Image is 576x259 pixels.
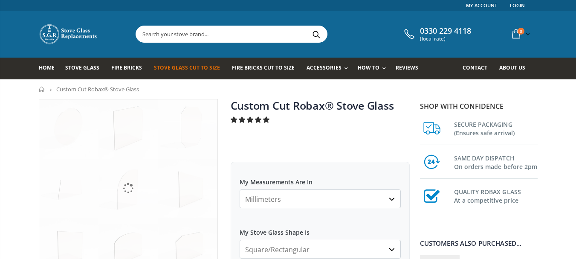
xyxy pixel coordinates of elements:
[420,26,471,36] span: 0330 229 4118
[420,101,538,111] p: Shop with confidence
[111,58,148,79] a: Fire Bricks
[39,87,45,92] a: Home
[56,85,139,93] span: Custom Cut Robax® Stove Glass
[39,64,55,71] span: Home
[463,58,494,79] a: Contact
[454,186,538,205] h3: QUALITY ROBAX GLASS At a competitive price
[307,64,341,71] span: Accessories
[307,58,352,79] a: Accessories
[509,26,532,42] a: 0
[454,152,538,171] h3: SAME DAY DISPATCH On orders made before 2pm
[39,58,61,79] a: Home
[240,171,401,186] label: My Measurements Are In
[154,58,226,79] a: Stove Glass Cut To Size
[154,64,220,71] span: Stove Glass Cut To Size
[402,26,471,42] a: 0330 229 4118 (local rate)
[39,23,98,45] img: Stove Glass Replacement
[136,26,423,42] input: Search your stove brand...
[232,58,301,79] a: Fire Bricks Cut To Size
[454,119,538,137] h3: SECURE PACKAGING (Ensures safe arrival)
[396,64,418,71] span: Reviews
[232,64,295,71] span: Fire Bricks Cut To Size
[65,64,99,71] span: Stove Glass
[231,115,271,124] span: 4.94 stars
[420,36,471,42] span: (local rate)
[65,58,106,79] a: Stove Glass
[111,64,142,71] span: Fire Bricks
[358,64,379,71] span: How To
[420,240,538,247] div: Customers also purchased...
[396,58,425,79] a: Reviews
[518,28,524,35] span: 0
[358,58,390,79] a: How To
[240,221,401,236] label: My Stove Glass Shape Is
[499,64,525,71] span: About us
[231,98,394,113] a: Custom Cut Robax® Stove Glass
[499,58,532,79] a: About us
[307,26,326,42] button: Search
[463,64,487,71] span: Contact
